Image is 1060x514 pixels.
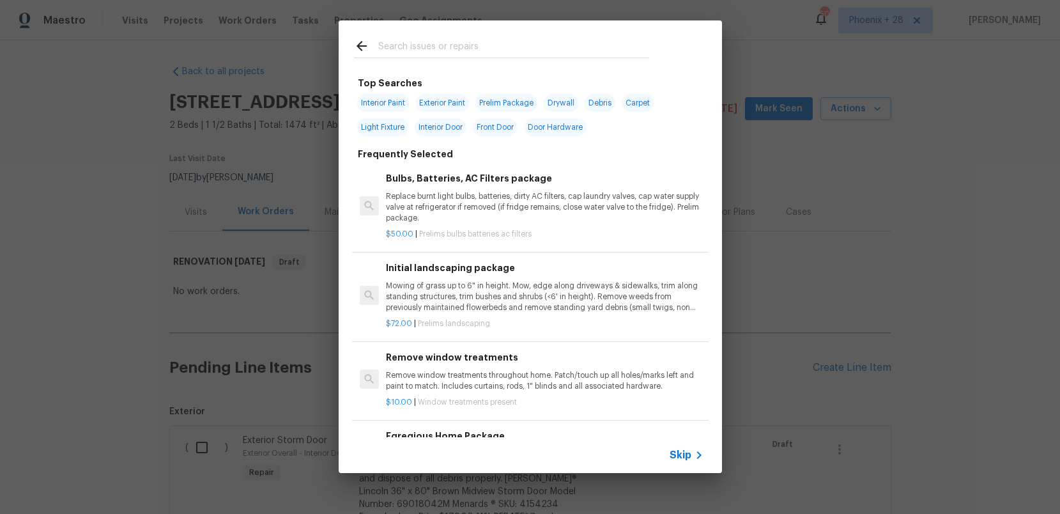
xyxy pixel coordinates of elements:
h6: Egregious Home Package [386,429,703,443]
span: Interior Door [415,118,466,136]
span: Debris [585,94,615,112]
span: $10.00 [386,398,412,406]
h6: Bulbs, Batteries, AC Filters package [386,171,703,185]
span: Skip [670,449,691,462]
p: Mowing of grass up to 6" in height. Mow, edge along driveways & sidewalks, trim along standing st... [386,281,703,313]
span: $72.00 [386,320,412,327]
h6: Top Searches [358,76,422,90]
h6: Initial landscaping package [386,261,703,275]
span: Light Fixture [357,118,408,136]
p: | [386,318,703,329]
input: Search issues or repairs [378,38,649,58]
h6: Remove window treatments [386,350,703,364]
span: Door Hardware [524,118,587,136]
span: Prelims landscaping [418,320,490,327]
span: $50.00 [386,230,413,238]
span: Prelim Package [475,94,537,112]
span: Carpet [622,94,654,112]
h6: Frequently Selected [358,147,453,161]
p: | [386,397,703,408]
span: Prelims bulbs batteries ac filters [419,230,532,238]
p: | [386,229,703,240]
span: Drywall [544,94,578,112]
span: Interior Paint [357,94,409,112]
p: Remove window treatments throughout home. Patch/touch up all holes/marks left and paint to match.... [386,370,703,392]
span: Window treatments present [418,398,517,406]
p: Replace burnt light bulbs, batteries, dirty AC filters, cap laundry valves, cap water supply valv... [386,191,703,224]
span: Exterior Paint [415,94,469,112]
span: Front Door [473,118,518,136]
